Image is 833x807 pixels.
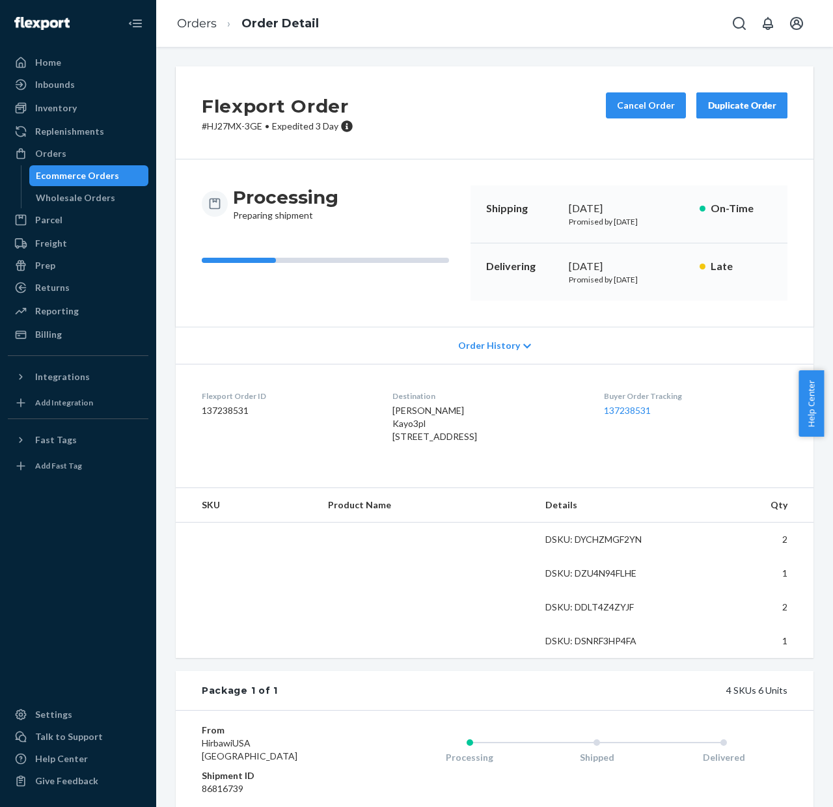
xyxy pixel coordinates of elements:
[569,216,689,227] p: Promised by [DATE]
[35,259,55,272] div: Prep
[35,370,90,383] div: Integrations
[406,751,533,764] div: Processing
[167,5,329,43] ol: breadcrumbs
[799,370,824,437] button: Help Center
[241,16,319,31] a: Order Detail
[35,237,67,250] div: Freight
[202,769,354,782] dt: Shipment ID
[35,433,77,446] div: Fast Tags
[8,366,148,387] button: Integrations
[604,405,651,416] a: 137238531
[202,92,353,120] h2: Flexport Order
[545,533,665,546] div: DSKU: DYCHZMGF2YN
[272,120,338,131] span: Expedited 3 Day
[8,430,148,450] button: Fast Tags
[202,404,372,417] dd: 137238531
[122,10,148,36] button: Close Navigation
[35,102,77,115] div: Inventory
[8,704,148,725] a: Settings
[8,771,148,791] button: Give Feedback
[35,125,104,138] div: Replenishments
[35,305,79,318] div: Reporting
[202,390,372,402] dt: Flexport Order ID
[8,726,148,747] a: Talk to Support
[676,488,813,523] th: Qty
[176,488,318,523] th: SKU
[8,456,148,476] a: Add Fast Tag
[8,324,148,345] a: Billing
[569,274,689,285] p: Promised by [DATE]
[545,567,665,580] div: DSKU: DZU4N94FLHE
[392,405,477,442] span: [PERSON_NAME] Kayo3pl [STREET_ADDRESS]
[35,147,66,160] div: Orders
[606,92,686,118] button: Cancel Order
[676,624,813,658] td: 1
[35,730,103,743] div: Talk to Support
[35,752,88,765] div: Help Center
[8,98,148,118] a: Inventory
[35,460,82,471] div: Add Fast Tag
[8,301,148,321] a: Reporting
[486,201,558,216] p: Shipping
[392,390,582,402] dt: Destination
[8,74,148,95] a: Inbounds
[545,601,665,614] div: DSKU: DDLT4Z4ZYJF
[707,99,776,112] div: Duplicate Order
[202,684,278,697] div: Package 1 of 1
[711,259,772,274] p: Late
[535,488,676,523] th: Details
[35,328,62,341] div: Billing
[8,255,148,276] a: Prep
[14,17,70,30] img: Flexport logo
[35,56,61,69] div: Home
[8,121,148,142] a: Replenishments
[35,281,70,294] div: Returns
[318,488,535,523] th: Product Name
[202,737,297,761] span: HirbawiUSA [GEOGRAPHIC_DATA]
[233,185,338,222] div: Preparing shipment
[726,10,752,36] button: Open Search Box
[29,187,149,208] a: Wholesale Orders
[36,191,115,204] div: Wholesale Orders
[8,52,148,73] a: Home
[35,397,93,408] div: Add Integration
[486,259,558,274] p: Delivering
[676,523,813,557] td: 2
[8,748,148,769] a: Help Center
[569,201,689,216] div: [DATE]
[784,10,810,36] button: Open account menu
[8,233,148,254] a: Freight
[202,782,354,795] dd: 86816739
[676,556,813,590] td: 1
[35,213,62,226] div: Parcel
[35,774,98,787] div: Give Feedback
[8,277,148,298] a: Returns
[278,684,787,697] div: 4 SKUs 6 Units
[661,751,787,764] div: Delivered
[8,210,148,230] a: Parcel
[711,201,772,216] p: On-Time
[8,143,148,164] a: Orders
[545,635,665,648] div: DSKU: DSNRF3HP4FA
[29,165,149,186] a: Ecommerce Orders
[755,10,781,36] button: Open notifications
[36,169,119,182] div: Ecommerce Orders
[604,390,787,402] dt: Buyer Order Tracking
[177,16,217,31] a: Orders
[8,392,148,413] a: Add Integration
[233,185,338,209] h3: Processing
[458,339,520,352] span: Order History
[202,724,354,737] dt: From
[265,120,269,131] span: •
[676,590,813,624] td: 2
[569,259,689,274] div: [DATE]
[35,708,72,721] div: Settings
[534,751,661,764] div: Shipped
[202,120,353,133] p: # HJ27MX-3GE
[35,78,75,91] div: Inbounds
[696,92,787,118] button: Duplicate Order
